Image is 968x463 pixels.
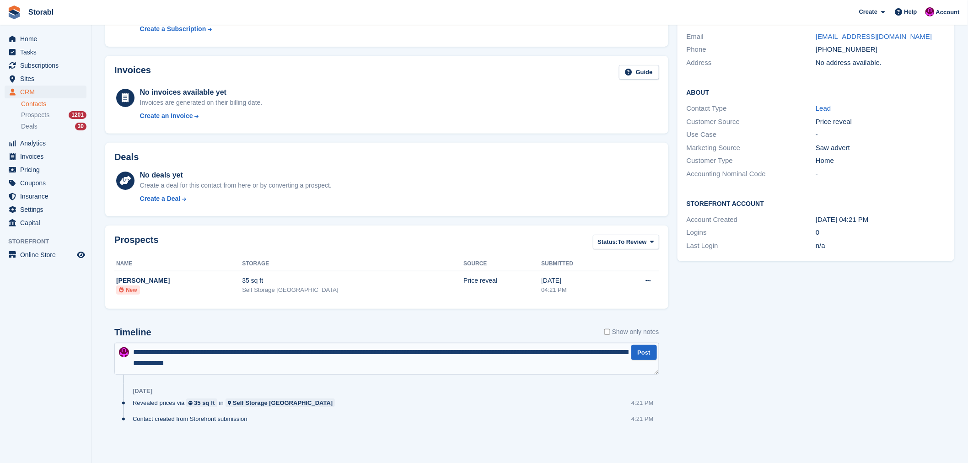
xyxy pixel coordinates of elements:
[20,163,75,176] span: Pricing
[140,24,252,34] a: Create a Subscription
[859,7,877,16] span: Create
[816,227,945,238] div: 0
[140,194,332,204] a: Create a Deal
[604,327,610,337] input: Show only notes
[133,388,152,395] div: [DATE]
[5,248,86,261] a: menu
[5,59,86,72] a: menu
[21,111,49,119] span: Prospects
[5,163,86,176] a: menu
[687,169,816,179] div: Accounting Nominal Code
[463,257,541,271] th: Source
[194,398,215,407] div: 35 sq ft
[21,122,38,131] span: Deals
[687,156,816,166] div: Customer Type
[593,235,659,250] button: Status: To Review
[687,103,816,114] div: Contact Type
[140,181,332,190] div: Create a deal for this contact from here or by converting a prospect.
[20,32,75,45] span: Home
[816,104,831,112] a: Lead
[20,216,75,229] span: Capital
[20,190,75,203] span: Insurance
[687,58,816,68] div: Address
[541,276,615,285] div: [DATE]
[140,87,263,98] div: No invoices available yet
[816,143,945,153] div: Saw advert
[133,398,339,407] div: Revealed prices via in
[242,257,463,271] th: Storage
[75,249,86,260] a: Preview store
[114,327,151,338] h2: Timeline
[687,129,816,140] div: Use Case
[816,32,932,40] a: [EMAIL_ADDRESS][DOMAIN_NAME]
[119,347,129,357] img: Helen Morton
[21,100,86,108] a: Contacts
[631,345,657,360] button: Post
[21,110,86,120] a: Prospects 1201
[687,44,816,55] div: Phone
[114,65,151,80] h2: Invoices
[631,415,653,423] div: 4:21 PM
[186,398,217,407] a: 35 sq ft
[226,398,335,407] a: Self Storage [GEOGRAPHIC_DATA]
[5,137,86,150] a: menu
[631,398,653,407] div: 4:21 PM
[816,215,945,225] div: [DATE] 04:21 PM
[21,122,86,131] a: Deals 30
[687,32,816,42] div: Email
[242,276,463,285] div: 35 sq ft
[904,7,917,16] span: Help
[687,215,816,225] div: Account Created
[5,177,86,189] a: menu
[5,72,86,85] a: menu
[619,65,659,80] a: Guide
[604,327,659,337] label: Show only notes
[463,276,541,285] div: Price reveal
[687,241,816,251] div: Last Login
[925,7,935,16] img: Helen Morton
[114,257,242,271] th: Name
[541,257,615,271] th: Submitted
[5,203,86,216] a: menu
[25,5,57,20] a: Storabl
[687,227,816,238] div: Logins
[133,415,252,423] div: Contact created from Storefront submission
[5,150,86,163] a: menu
[5,46,86,59] a: menu
[687,117,816,127] div: Customer Source
[816,129,945,140] div: -
[816,58,945,68] div: No address available.
[541,285,615,295] div: 04:21 PM
[20,86,75,98] span: CRM
[114,152,139,162] h2: Deals
[687,87,945,97] h2: About
[5,32,86,45] a: menu
[687,199,945,208] h2: Storefront Account
[816,156,945,166] div: Home
[140,170,332,181] div: No deals yet
[20,59,75,72] span: Subscriptions
[936,8,960,17] span: Account
[5,216,86,229] a: menu
[20,72,75,85] span: Sites
[20,137,75,150] span: Analytics
[116,285,140,295] li: New
[20,150,75,163] span: Invoices
[140,194,181,204] div: Create a Deal
[816,117,945,127] div: Price reveal
[618,237,647,247] span: To Review
[20,46,75,59] span: Tasks
[816,169,945,179] div: -
[20,177,75,189] span: Coupons
[69,111,86,119] div: 1201
[75,123,86,130] div: 30
[816,241,945,251] div: n/a
[5,190,86,203] a: menu
[687,143,816,153] div: Marketing Source
[20,248,75,261] span: Online Store
[242,285,463,295] div: Self Storage [GEOGRAPHIC_DATA]
[140,111,193,121] div: Create an Invoice
[5,86,86,98] a: menu
[140,98,263,108] div: Invoices are generated on their billing date.
[116,276,242,285] div: [PERSON_NAME]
